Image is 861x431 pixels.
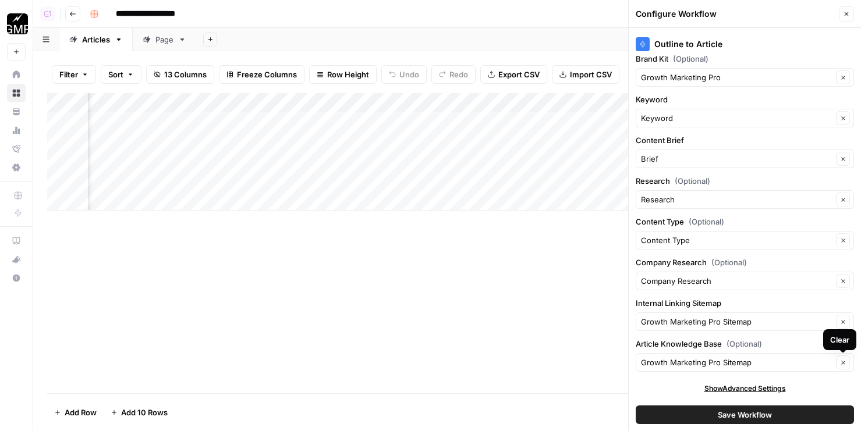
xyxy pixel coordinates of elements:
[101,65,141,84] button: Sort
[7,84,26,102] a: Browse
[104,403,175,422] button: Add 10 Rows
[552,65,619,84] button: Import CSV
[399,69,419,80] span: Undo
[480,65,547,84] button: Export CSV
[47,403,104,422] button: Add Row
[718,409,772,421] span: Save Workflow
[8,251,25,268] div: What's new?
[7,269,26,287] button: Help + Support
[830,334,849,345] div: Clear
[59,69,78,80] span: Filter
[636,338,854,350] label: Article Knowledge Base
[121,407,168,418] span: Add 10 Rows
[675,175,710,187] span: (Optional)
[59,28,133,51] a: Articles
[498,69,540,80] span: Export CSV
[636,216,854,227] label: Content Type
[7,65,26,84] a: Home
[327,69,369,80] span: Row Height
[636,134,854,146] label: Content Brief
[636,94,854,105] label: Keyword
[155,34,173,45] div: Page
[636,53,854,65] label: Brand Kit
[65,407,97,418] span: Add Row
[7,9,26,38] button: Workspace: Growth Marketing Pro
[82,34,110,45] div: Articles
[431,65,476,84] button: Redo
[133,28,196,51] a: Page
[641,275,832,287] input: Company Research
[449,69,468,80] span: Redo
[641,357,832,368] input: Growth Marketing Pro Sitemap
[704,383,786,394] span: Show Advanced Settings
[7,250,26,269] button: What's new?
[636,37,854,51] div: Outline to Article
[641,194,832,205] input: Research
[52,65,96,84] button: Filter
[689,216,724,227] span: (Optional)
[381,65,427,84] button: Undo
[636,297,854,309] label: Internal Linking Sitemap
[636,405,854,424] button: Save Workflow
[219,65,304,84] button: Freeze Columns
[7,13,28,34] img: Growth Marketing Pro Logo
[673,53,708,65] span: (Optional)
[641,72,832,83] input: Growth Marketing Pro
[7,140,26,158] a: Flightpath
[146,65,214,84] button: 13 Columns
[641,316,832,327] input: Growth Marketing Pro Sitemap
[636,257,854,268] label: Company Research
[641,153,832,165] input: Brief
[237,69,297,80] span: Freeze Columns
[727,338,762,350] span: (Optional)
[641,234,832,246] input: Content Type
[108,69,123,80] span: Sort
[7,121,26,140] a: Usage
[164,69,207,80] span: 13 Columns
[641,112,832,124] input: Keyword
[7,102,26,121] a: Your Data
[309,65,377,84] button: Row Height
[570,69,612,80] span: Import CSV
[7,158,26,177] a: Settings
[7,231,26,250] a: AirOps Academy
[636,175,854,187] label: Research
[711,257,747,268] span: (Optional)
